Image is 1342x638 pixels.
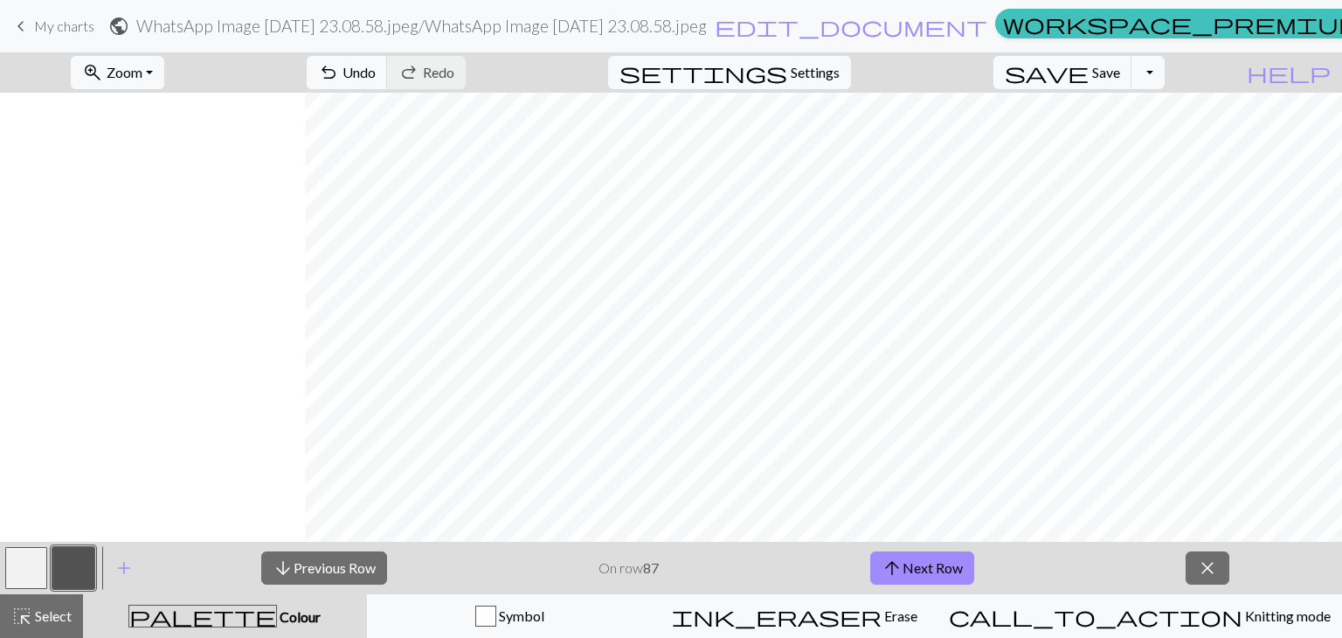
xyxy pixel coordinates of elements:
span: undo [318,60,339,85]
span: arrow_downward [273,556,294,580]
span: edit_document [715,14,987,38]
span: Settings [791,62,840,83]
button: Symbol [367,594,653,638]
button: Erase [652,594,937,638]
span: Zoom [107,64,142,80]
button: SettingsSettings [608,56,851,89]
button: Undo [307,56,388,89]
span: palette [129,604,276,628]
p: On row [598,558,659,579]
span: Save [1092,64,1120,80]
span: help [1247,60,1331,85]
span: close [1197,556,1218,580]
span: My charts [34,17,94,34]
span: arrow_upward [882,556,903,580]
button: Next Row [870,551,974,585]
i: Settings [619,62,787,83]
span: add [114,556,135,580]
span: Symbol [496,607,544,624]
span: call_to_action [949,604,1242,628]
a: My charts [10,11,94,41]
span: Erase [882,607,917,624]
h2: WhatsApp Image [DATE] 23.08.58.jpeg / WhatsApp Image [DATE] 23.08.58.jpeg [136,16,707,36]
button: Colour [83,594,367,638]
span: Undo [342,64,376,80]
button: Zoom [71,56,164,89]
span: save [1005,60,1089,85]
span: Select [32,607,72,624]
span: keyboard_arrow_left [10,14,31,38]
button: Save [993,56,1132,89]
button: Previous Row [261,551,387,585]
span: Colour [277,608,321,625]
strong: 87 [643,559,659,576]
span: zoom_in [82,60,103,85]
span: ink_eraser [672,604,882,628]
span: settings [619,60,787,85]
span: public [108,14,129,38]
button: Knitting mode [937,594,1342,638]
span: highlight_alt [11,604,32,628]
span: Knitting mode [1242,607,1331,624]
